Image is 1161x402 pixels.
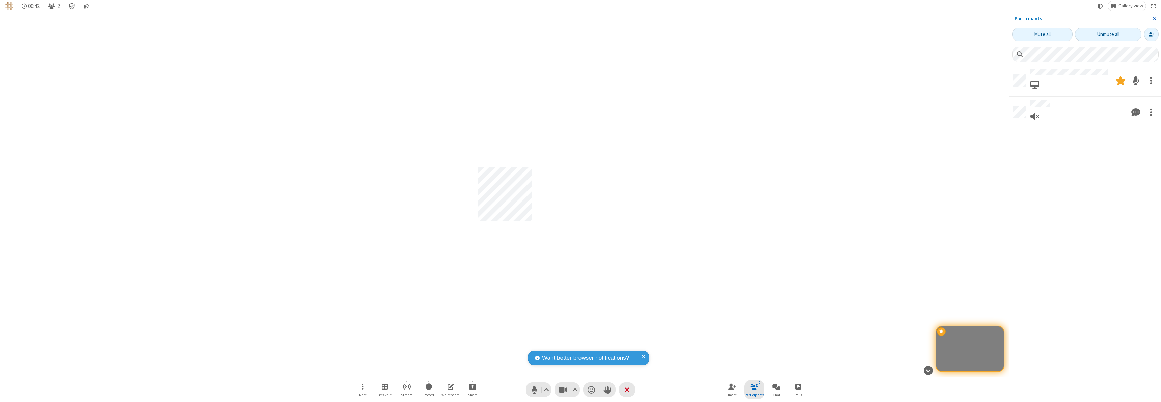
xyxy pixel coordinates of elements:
[722,380,742,399] button: Invite participants (⌘+Shift+I)
[599,382,616,397] button: Raise hand
[583,382,599,397] button: Send a reaction
[28,3,40,9] span: 00:42
[1075,28,1141,41] button: Unmute all
[1118,3,1143,9] span: Gallery view
[401,393,412,397] span: Stream
[45,1,63,11] button: Close participant list
[375,380,395,399] button: Manage Breakout Rooms
[57,3,60,9] span: 2
[353,380,373,399] button: Open menu
[773,393,780,397] span: Chat
[1148,12,1161,25] button: Close sidebar
[397,380,417,399] button: Start streaming
[81,1,91,11] button: Conversation
[744,380,764,399] button: Close participant list
[571,382,580,397] button: Video setting
[1144,28,1159,41] button: Invite
[440,380,461,399] button: Open shared whiteboard
[418,380,439,399] button: Start recording
[65,1,78,11] div: Meeting details Encryption enabled
[794,393,802,397] span: Polls
[555,382,580,397] button: Stop video (⌘+Shift+V)
[1095,1,1106,11] button: Using system theme
[441,393,460,397] span: Whiteboard
[462,380,483,399] button: Start sharing
[468,393,477,397] span: Share
[5,2,13,10] img: QA Selenium DO NOT DELETE OR CHANGE
[526,382,551,397] button: Mute (⌘+Shift+A)
[766,380,786,399] button: Open chat
[1108,1,1146,11] button: Change layout
[359,393,367,397] span: More
[728,393,737,397] span: Invite
[745,393,764,397] span: Participants
[542,382,551,397] button: Audio settings
[424,393,434,397] span: Record
[19,1,43,11] div: Timer
[757,380,763,386] div: 2
[619,382,635,397] button: End or leave meeting
[1030,77,1040,92] button: Joined via web browser
[378,393,392,397] span: Breakout
[921,362,935,378] button: Hide
[1149,1,1159,11] button: Fullscreen
[1015,15,1148,23] p: Participants
[1030,109,1040,124] button: Viewing only, no audio connected
[1012,28,1073,41] button: Mute all
[542,354,629,363] span: Want better browser notifications?
[788,380,808,399] button: Open poll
